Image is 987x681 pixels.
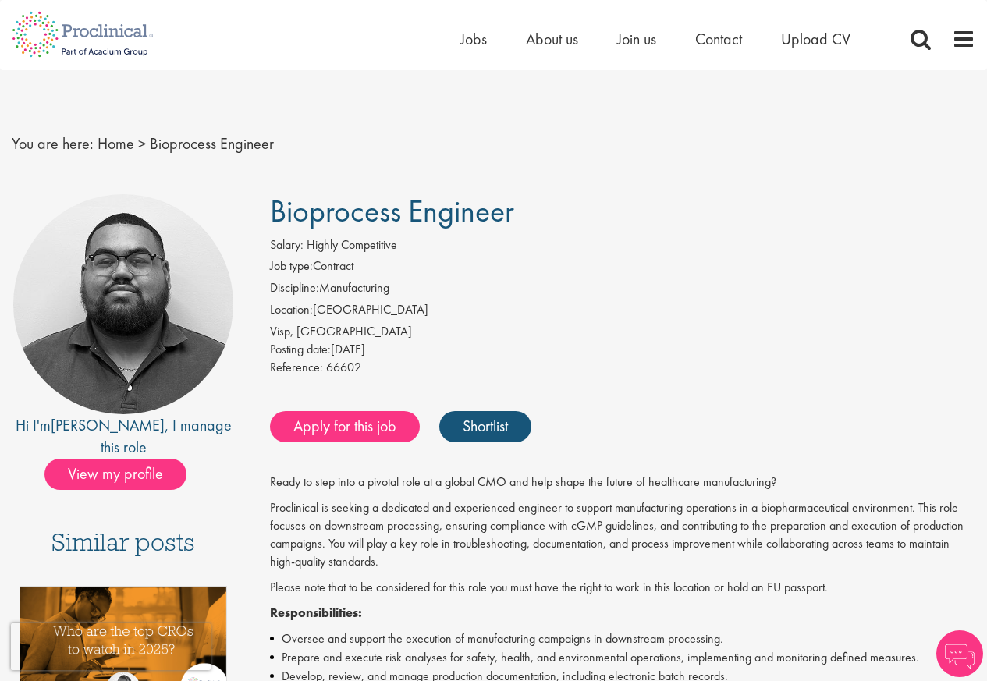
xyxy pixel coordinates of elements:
label: Job type: [270,257,313,275]
a: Apply for this job [270,411,420,442]
a: Join us [617,29,656,49]
p: Ready to step into a pivotal role at a global CMO and help shape the future of healthcare manufac... [270,474,975,491]
span: Posting date: [270,341,331,357]
div: Hi I'm , I manage this role [12,414,235,459]
a: Jobs [460,29,487,49]
iframe: reCAPTCHA [11,623,211,670]
img: Chatbot [936,630,983,677]
span: You are here: [12,133,94,154]
label: Discipline: [270,279,319,297]
a: Upload CV [781,29,850,49]
a: Shortlist [439,411,531,442]
strong: Responsibilities: [270,605,362,621]
p: Please note that to be considered for this role you must have the right to work in this location ... [270,579,975,597]
div: [DATE] [270,341,975,359]
span: View my profile [44,459,186,490]
a: Contact [695,29,742,49]
a: About us [526,29,578,49]
li: Manufacturing [270,279,975,301]
span: > [138,133,146,154]
li: [GEOGRAPHIC_DATA] [270,301,975,323]
span: 66602 [326,359,361,375]
li: Prepare and execute risk analyses for safety, health, and environmental operations, implementing ... [270,648,975,667]
h3: Similar posts [51,529,195,566]
li: Contract [270,257,975,279]
span: Bioprocess Engineer [270,191,514,231]
span: Bioprocess Engineer [150,133,274,154]
label: Reference: [270,359,323,377]
li: Oversee and support the execution of manufacturing campaigns in downstream processing. [270,630,975,648]
div: Visp, [GEOGRAPHIC_DATA] [270,323,975,341]
span: Highly Competitive [307,236,397,253]
label: Salary: [270,236,304,254]
label: Location: [270,301,313,319]
p: Proclinical is seeking a dedicated and experienced engineer to support manufacturing operations i... [270,499,975,570]
a: breadcrumb link [98,133,134,154]
a: View my profile [44,462,202,482]
img: imeage of recruiter Ashley Bennett [13,194,233,414]
a: [PERSON_NAME] [51,415,165,435]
